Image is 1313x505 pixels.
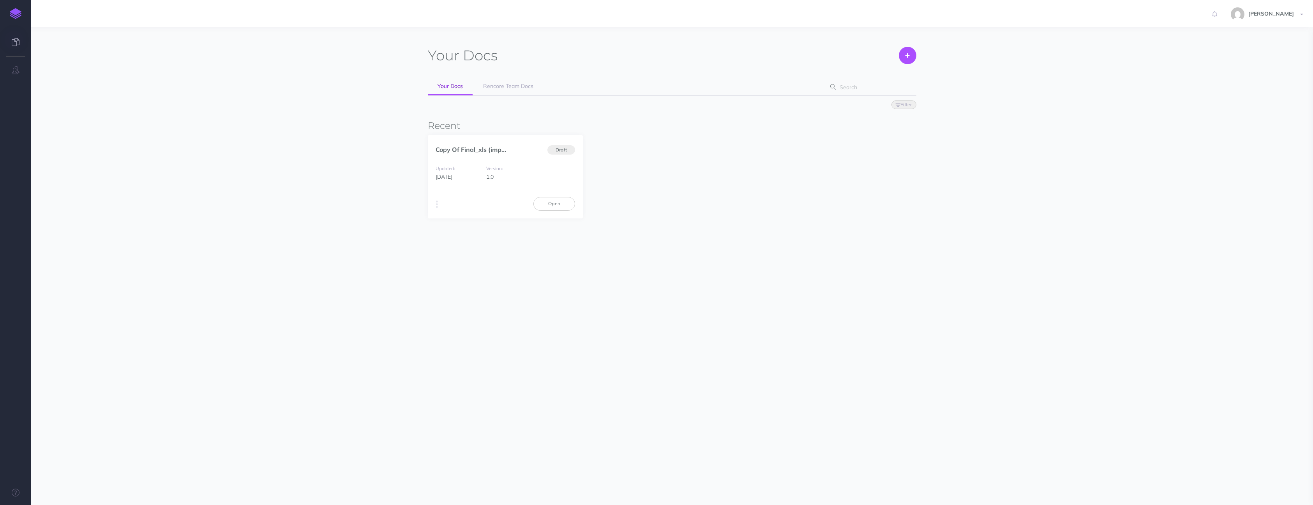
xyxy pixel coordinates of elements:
[428,47,459,64] span: Your
[837,80,904,94] input: Search
[473,78,543,95] a: Rencore Team Docs
[891,100,916,109] button: Filter
[1231,7,1244,21] img: 144ae60c011ffeabe18c6ddfbe14a5c9.jpg
[436,199,438,210] i: More actions
[483,83,533,90] span: Rencore Team Docs
[486,165,503,171] small: Version:
[428,78,473,95] a: Your Docs
[436,173,452,180] span: [DATE]
[436,146,506,153] a: Copy Of Final_xls (imp...
[533,197,575,210] a: Open
[1244,10,1298,17] span: [PERSON_NAME]
[428,121,916,131] h3: Recent
[436,165,455,171] small: Updated:
[486,173,494,180] span: 1.0
[428,47,498,64] h1: Docs
[438,83,463,90] span: Your Docs
[10,8,21,19] img: logo-mark.svg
